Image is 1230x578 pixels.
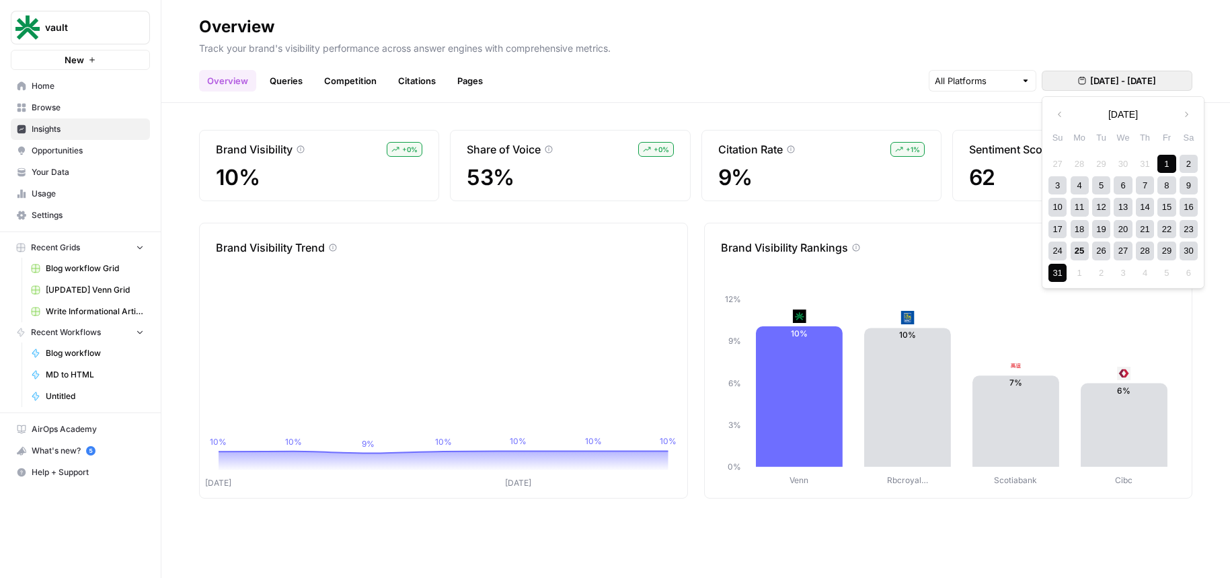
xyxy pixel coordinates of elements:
[25,342,150,364] a: Blog workflow
[1071,198,1089,216] div: Choose Monday, August 11th, 2025
[32,102,144,114] span: Browse
[1092,220,1110,238] div: Choose Tuesday, August 19th, 2025
[510,436,527,446] tspan: 10%
[1114,176,1132,194] div: Choose Wednesday, August 6th, 2025
[1136,264,1154,282] div: Not available Thursday, September 4th, 2025
[1009,377,1022,388] text: 7%
[660,436,677,446] tspan: 10%
[467,166,673,190] span: 53%
[1157,220,1176,238] div: Choose Friday, August 22nd, 2025
[724,294,740,304] tspan: 12%
[1180,129,1198,147] div: Sa
[899,330,916,340] text: 10%
[402,144,418,155] span: + 0 %
[1180,264,1198,282] div: Not available Saturday, September 6th, 2025
[721,240,848,256] p: Brand Visibility Rankings
[1157,242,1176,260] div: Choose Friday, August 29th, 2025
[11,118,150,140] a: Insights
[32,80,144,92] span: Home
[46,390,144,402] span: Untitled
[467,141,541,157] p: Share of Voice
[1114,220,1132,238] div: Choose Wednesday, August 20th, 2025
[25,258,150,279] a: Blog workflow Grid
[1071,155,1089,173] div: Not available Monday, July 28th, 2025
[1114,155,1132,173] div: Not available Wednesday, July 30th, 2025
[25,301,150,322] a: Write Informational Article
[31,242,80,254] span: Recent Grids
[1092,176,1110,194] div: Choose Tuesday, August 5th, 2025
[1092,155,1110,173] div: Not available Tuesday, July 29th, 2025
[1092,129,1110,147] div: Tu
[1136,129,1154,147] div: Th
[216,240,325,256] p: Brand Visibility Trend
[11,11,150,44] button: Workspace: vault
[1180,198,1198,216] div: Choose Saturday, August 16th, 2025
[728,336,740,347] tspan: 9%
[792,310,806,323] img: d9ek087eh3cksh3su0qhyjdlabcc
[718,166,925,190] span: 9%
[435,437,452,447] tspan: 10%
[1071,264,1089,282] div: Not available Monday, September 1st, 2025
[32,188,144,200] span: Usage
[1048,220,1067,238] div: Choose Sunday, August 17th, 2025
[1042,71,1192,91] button: [DATE] - [DATE]
[46,369,144,381] span: MD to HTML
[1136,242,1154,260] div: Choose Thursday, August 28th, 2025
[210,437,227,447] tspan: 10%
[216,141,293,157] p: Brand Visibility
[285,437,302,447] tspan: 10%
[11,322,150,342] button: Recent Workflows
[65,53,84,67] span: New
[1071,129,1089,147] div: Mo
[1071,220,1089,238] div: Choose Monday, August 18th, 2025
[199,16,274,38] div: Overview
[25,279,150,301] a: [UPDATED] Venn Grid
[969,141,1052,157] p: Sentiment Score
[1115,475,1132,485] tspan: Cibc
[791,328,808,338] text: 10%
[1157,129,1176,147] div: Fr
[887,475,928,485] tspan: Rbcroyal…
[790,475,808,485] tspan: Venn
[89,447,92,454] text: 5
[1071,176,1089,194] div: Choose Monday, August 4th, 2025
[1117,386,1130,396] text: 6%
[1009,359,1022,372] img: 1bm92vdbh80kod84smm8wemnqj6k
[1042,96,1204,289] div: [DATE] - [DATE]
[654,144,669,155] span: + 0 %
[728,420,740,430] tspan: 3%
[262,70,311,92] a: Queries
[11,462,150,483] button: Help + Support
[205,478,231,488] tspan: [DATE]
[1136,220,1154,238] div: Choose Thursday, August 21st, 2025
[906,144,920,155] span: + 1 %
[46,305,144,318] span: Write Informational Article
[1092,198,1110,216] div: Choose Tuesday, August 12th, 2025
[1092,242,1110,260] div: Choose Tuesday, August 26th, 2025
[1048,242,1067,260] div: Choose Sunday, August 24th, 2025
[1071,242,1089,260] div: Choose Monday, August 25th, 2025
[1180,242,1198,260] div: Choose Saturday, August 30th, 2025
[1180,220,1198,238] div: Choose Saturday, August 23rd, 2025
[1114,198,1132,216] div: Choose Wednesday, August 13th, 2025
[505,478,531,488] tspan: [DATE]
[362,439,375,449] tspan: 9%
[1114,242,1132,260] div: Choose Wednesday, August 27th, 2025
[11,238,150,258] button: Recent Grids
[1108,108,1138,121] span: [DATE]
[1157,198,1176,216] div: Choose Friday, August 15th, 2025
[11,419,150,440] a: AirOps Academy
[11,440,150,462] button: What's new? 5
[11,75,150,97] a: Home
[1048,198,1067,216] div: Choose Sunday, August 10th, 2025
[11,140,150,161] a: Opportunities
[1092,264,1110,282] div: Not available Tuesday, September 2nd, 2025
[1048,176,1067,194] div: Choose Sunday, August 3rd, 2025
[1048,155,1067,173] div: Not available Sunday, July 27th, 2025
[1157,155,1176,173] div: Choose Friday, August 1st, 2025
[1136,155,1154,173] div: Not available Thursday, July 31st, 2025
[316,70,385,92] a: Competition
[11,183,150,205] a: Usage
[935,74,1015,87] input: All Platforms
[1157,264,1176,282] div: Not available Friday, September 5th, 2025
